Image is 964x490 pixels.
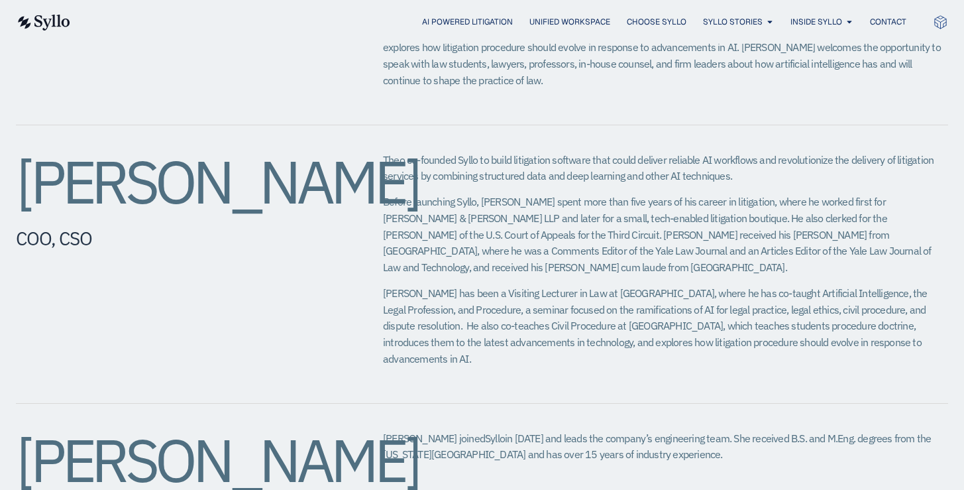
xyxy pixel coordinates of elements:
div: Menu Toggle [97,16,906,29]
h2: [PERSON_NAME] [16,430,330,490]
span: Theo co-founded Syllo to build litigation software that could deliver reliable AI workflows and r... [383,153,934,183]
a: AI Powered Litigation [422,16,513,28]
nav: Menu [97,16,906,29]
span: in [DATE] and leads the company’s engineering team. She received B.S. and M.Eng. degrees from the... [383,432,931,461]
h5: COO, CSO [16,227,330,250]
a: Unified Workspace [529,16,610,28]
h2: [PERSON_NAME]​ [16,152,330,212]
a: Choose Syllo [627,16,686,28]
span: Before launching Syllo, [PERSON_NAME] spent more than five years of his career in litigation, whe... [383,195,932,274]
a: Contact [870,16,906,28]
span: [PERSON_NAME] has been a Visiting Lecturer in Law at [GEOGRAPHIC_DATA], where he has co-taught Ar... [383,286,928,365]
span: [PERSON_NAME] joined [383,432,485,445]
span: . [720,448,722,461]
span: Syllo [485,432,505,445]
img: syllo [16,15,70,31]
a: Syllo Stories [703,16,763,28]
a: Inside Syllo [790,16,842,28]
